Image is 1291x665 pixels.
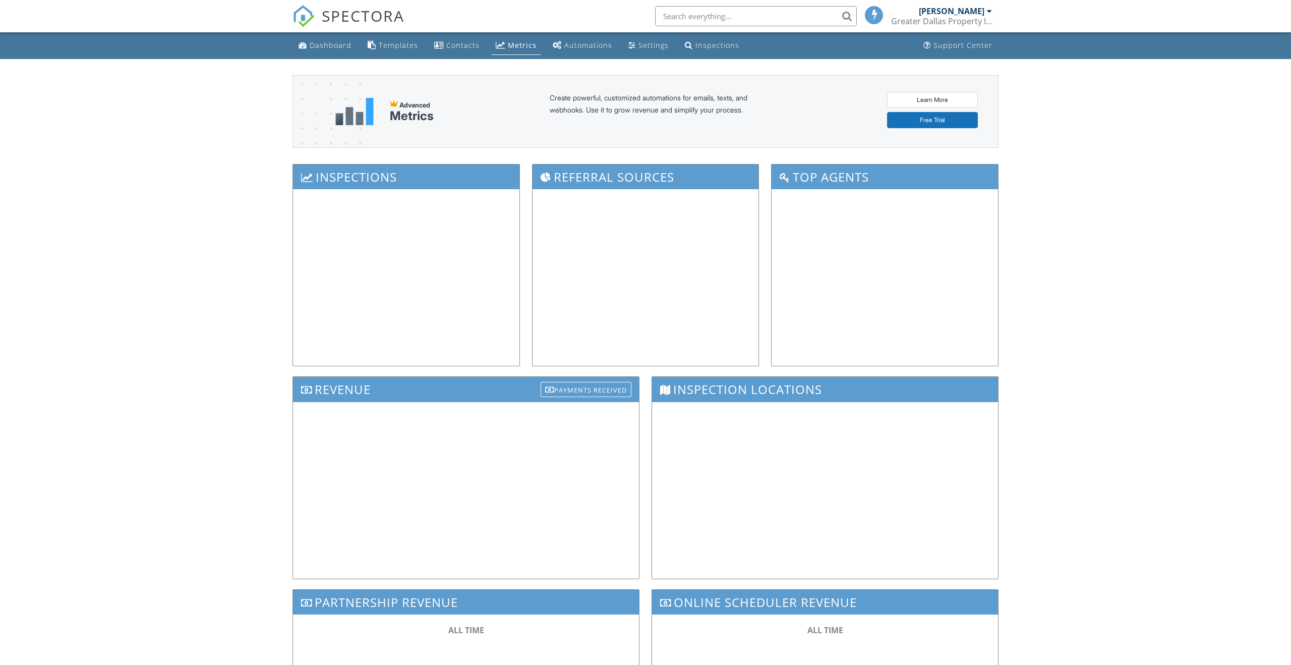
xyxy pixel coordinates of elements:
[533,164,759,189] h3: Referral Sources
[887,112,978,128] a: Free Trial
[492,36,541,55] a: Metrics
[624,36,673,55] a: Settings
[550,92,772,131] div: Create powerful, customized automations for emails, texts, and webhooks. Use it to grow revenue a...
[891,16,992,26] div: Greater Dallas Property Inspections LLC
[295,36,356,55] a: Dashboard
[919,6,984,16] div: [PERSON_NAME]
[322,5,404,26] span: SPECTORA
[310,40,351,50] div: Dashboard
[541,382,631,397] div: Payments Received
[933,40,992,50] div: Support Center
[681,36,743,55] a: Inspections
[292,14,404,35] a: SPECTORA
[695,40,739,50] div: Inspections
[293,377,639,402] h3: Revenue
[430,36,484,55] a: Contacts
[541,379,631,396] a: Payments Received
[390,109,434,123] div: Metrics
[335,98,374,125] img: metrics-aadfce2e17a16c02574e7fc40e4d6b8174baaf19895a402c862ea781aae8ef5b.svg
[919,36,996,55] a: Support Center
[293,76,361,187] img: advanced-banner-bg-f6ff0eecfa0ee76150a1dea9fec4b49f333892f74bc19f1b897a312d7a1b2ff3.png
[655,6,857,26] input: Search everything...
[652,590,998,615] h3: Online Scheduler Revenue
[379,40,418,50] div: Templates
[399,101,430,109] span: Advanced
[292,5,315,27] img: The Best Home Inspection Software - Spectora
[652,377,998,402] h3: Inspection Locations
[887,92,978,108] a: Learn More
[446,40,480,50] div: Contacts
[508,40,537,50] div: Metrics
[772,164,998,189] h3: Top Agents
[293,590,639,615] h3: Partnership Revenue
[313,625,619,636] div: ALL TIME
[564,40,612,50] div: Automations
[549,36,616,55] a: Automations (Basic)
[672,625,978,636] div: ALL TIME
[638,40,669,50] div: Settings
[293,164,519,189] h3: Inspections
[364,36,422,55] a: Templates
